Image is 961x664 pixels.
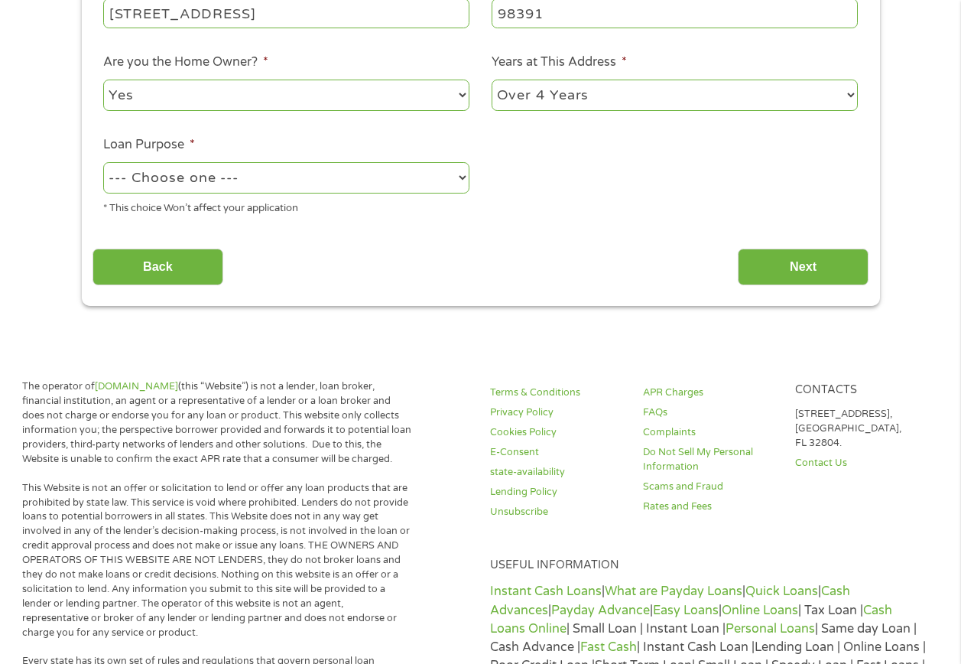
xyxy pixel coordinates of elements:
p: [STREET_ADDRESS], [GEOGRAPHIC_DATA], FL 32804. [795,407,930,451]
a: What are Payday Loans [605,584,742,599]
a: Scams and Fraud [643,480,778,494]
a: [DOMAIN_NAME] [95,380,178,392]
a: Quick Loans [745,584,818,599]
label: Years at This Address [492,54,627,70]
label: Are you the Home Owner? [103,54,268,70]
label: Loan Purpose [103,137,195,153]
a: Fast Cash [580,640,637,655]
a: Rates and Fees [643,500,778,514]
a: Contact Us [795,456,930,470]
a: Lending Policy [490,485,625,500]
h4: Contacts [795,383,930,398]
a: Do Not Sell My Personal Information [643,445,778,474]
a: Cash Advances [490,584,850,617]
a: Easy Loans [653,603,719,618]
a: Online Loans [722,603,798,618]
a: Complaints [643,425,778,440]
a: FAQs [643,405,778,420]
a: Privacy Policy [490,405,625,420]
input: Back [93,249,223,286]
a: APR Charges [643,386,778,400]
a: Unsubscribe [490,505,625,519]
h4: Useful Information [490,558,930,573]
div: * This choice Won’t affect your application [103,196,469,216]
a: Cookies Policy [490,425,625,440]
a: E-Consent [490,445,625,460]
p: The operator of (this “Website”) is not a lender, loan broker, financial institution, an agent or... [22,379,412,466]
a: Cash Loans Online [490,603,892,636]
a: Payday Advance [551,603,650,618]
p: This Website is not an offer or solicitation to lend or offer any loan products that are prohibit... [22,481,412,640]
a: Personal Loans [726,621,815,636]
a: state-availability [490,465,625,480]
input: Next [738,249,868,286]
a: Instant Cash Loans [490,584,602,599]
a: Terms & Conditions [490,386,625,400]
